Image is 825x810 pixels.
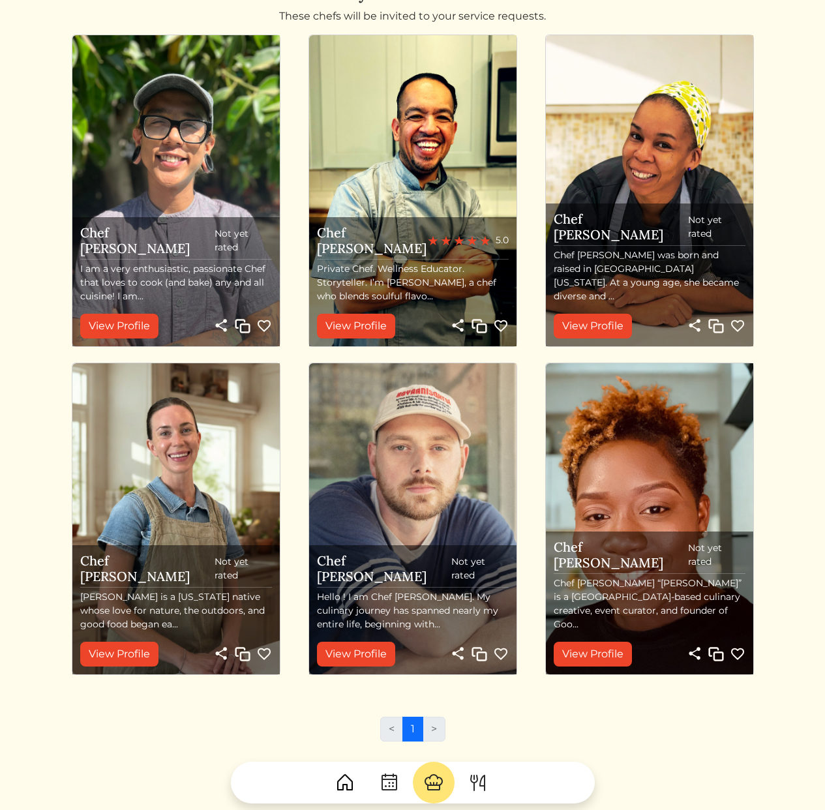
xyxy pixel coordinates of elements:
[467,235,477,246] img: red_star-5cc96fd108c5e382175c3007810bf15d673b234409b64feca3859e161d9d1ec7.svg
[428,235,438,246] img: red_star-5cc96fd108c5e382175c3007810bf15d673b234409b64feca3859e161d9d1ec7.svg
[235,646,250,662] img: Copy link to profile
[687,646,702,661] img: share-light-8df865c3ed655fe057401550c46c3e2ced4b90b5ae989a53fdbb116f906c45e5.svg
[554,577,745,631] p: Chef [PERSON_NAME] “[PERSON_NAME]” is a [GEOGRAPHIC_DATA]-based culinary creative, event curator,...
[708,318,724,334] img: Copy link to profile
[688,213,745,241] span: Not yet rated
[235,318,250,334] img: Copy link to profile
[72,363,280,674] img: Chef Courtney
[256,646,272,662] img: Favorite chef
[317,262,509,303] p: Private Chef. Wellness Educator. Storyteller. I’m [PERSON_NAME], a chef who blends soulful flavo...
[380,717,445,752] nav: Page
[317,225,428,256] h5: Chef [PERSON_NAME]
[554,642,632,667] a: View Profile
[451,555,509,582] span: Not yet rated
[472,646,487,662] img: Copy link to profile
[317,314,395,338] a: View Profile
[57,8,769,24] div: These chefs will be invited to your service requests.
[80,642,158,667] a: View Profile
[554,539,688,571] h5: Chef [PERSON_NAME]
[687,318,702,333] img: share-light-8df865c3ed655fe057401550c46c3e2ced4b90b5ae989a53fdbb116f906c45e5.svg
[472,318,487,334] img: Copy link to profile
[423,772,444,793] img: ChefHat-a374fb509e4f37eb0702ca99f5f64f3b6956810f32a249b33092029f8484b388.svg
[554,211,688,243] h5: Chef [PERSON_NAME]
[546,363,753,674] img: Chef Mycheala
[317,642,395,667] a: View Profile
[80,314,158,338] a: View Profile
[688,541,745,569] span: Not yet rated
[80,225,215,256] h5: Chef [PERSON_NAME]
[441,235,451,246] img: red_star-5cc96fd108c5e382175c3007810bf15d673b234409b64feca3859e161d9d1ec7.svg
[450,318,466,333] img: share-light-8df865c3ed655fe057401550c46c3e2ced4b90b5ae989a53fdbb116f906c45e5.svg
[215,227,272,254] span: Not yet rated
[402,717,423,742] a: 1
[317,553,451,584] h5: Chef [PERSON_NAME]
[213,318,229,333] img: share-light-8df865c3ed655fe057401550c46c3e2ced4b90b5ae989a53fdbb116f906c45e5.svg
[215,555,272,582] span: Not yet rated
[379,772,400,793] img: CalendarDots-5bcf9d9080389f2a281d69619e1c85352834be518fbc73d9501aef674afc0d57.svg
[335,772,355,793] img: House-9bf13187bcbb5817f509fe5e7408150f90897510c4275e13d0d5fca38e0b5951.svg
[454,235,464,246] img: red_star-5cc96fd108c5e382175c3007810bf15d673b234409b64feca3859e161d9d1ec7.svg
[450,646,466,661] img: share-light-8df865c3ed655fe057401550c46c3e2ced4b90b5ae989a53fdbb116f906c45e5.svg
[546,35,753,346] img: Chef Courtney
[72,35,280,346] img: Chef Nick
[730,318,745,334] img: Favorite chef
[256,318,272,334] img: Favorite chef
[317,590,509,631] p: Hello ! I am Chef [PERSON_NAME]. My culinary journey has spanned nearly my entire life, beginning...
[80,590,272,631] p: [PERSON_NAME] is a [US_STATE] native whose love for nature, the outdoors, and good food began ea...
[496,233,509,247] span: 5.0
[80,553,215,584] h5: Chef [PERSON_NAME]
[493,646,509,662] img: Favorite chef
[309,35,517,346] img: Chef Ryan
[309,363,517,674] img: Chef Jules
[708,646,724,662] img: Copy link to profile
[493,318,509,334] img: Favorite chef
[480,235,490,246] img: red_star-5cc96fd108c5e382175c3007810bf15d673b234409b64feca3859e161d9d1ec7.svg
[554,248,745,303] p: Chef [PERSON_NAME] was born and raised in [GEOGRAPHIC_DATA][US_STATE]. At a young age, she became...
[730,646,745,662] img: Favorite chef
[213,646,229,661] img: share-light-8df865c3ed655fe057401550c46c3e2ced4b90b5ae989a53fdbb116f906c45e5.svg
[80,262,272,303] p: I am a very enthusiastic, passionate Chef that loves to cook (and bake) any and all cuisine! I am...
[554,314,632,338] a: View Profile
[468,772,488,793] img: ForkKnife-55491504ffdb50bab0c1e09e7649658475375261d09fd45db06cec23bce548bf.svg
